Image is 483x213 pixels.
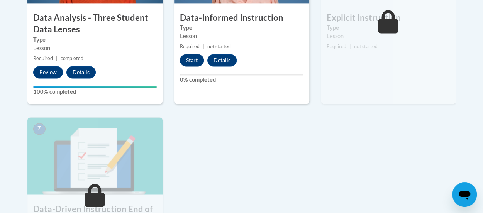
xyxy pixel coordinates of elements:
[207,44,231,49] span: not started
[33,56,53,61] span: Required
[452,182,477,207] iframe: Button to launch messaging window
[327,44,346,49] span: Required
[354,44,378,49] span: not started
[66,66,96,78] button: Details
[207,54,237,66] button: Details
[33,88,157,96] label: 100% completed
[33,123,46,135] span: 7
[33,35,157,44] label: Type
[61,56,83,61] span: completed
[180,44,200,49] span: Required
[321,12,456,24] h3: Explicit Instruction
[33,44,157,52] div: Lesson
[327,32,450,41] div: Lesson
[180,76,303,84] label: 0% completed
[180,24,303,32] label: Type
[180,54,204,66] button: Start
[203,44,204,49] span: |
[56,56,58,61] span: |
[180,32,303,41] div: Lesson
[27,12,163,36] h3: Data Analysis - Three Student Data Lenses
[174,12,309,24] h3: Data-Informed Instruction
[327,24,450,32] label: Type
[33,86,157,88] div: Your progress
[349,44,351,49] span: |
[27,117,163,194] img: Course Image
[33,66,63,78] button: Review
